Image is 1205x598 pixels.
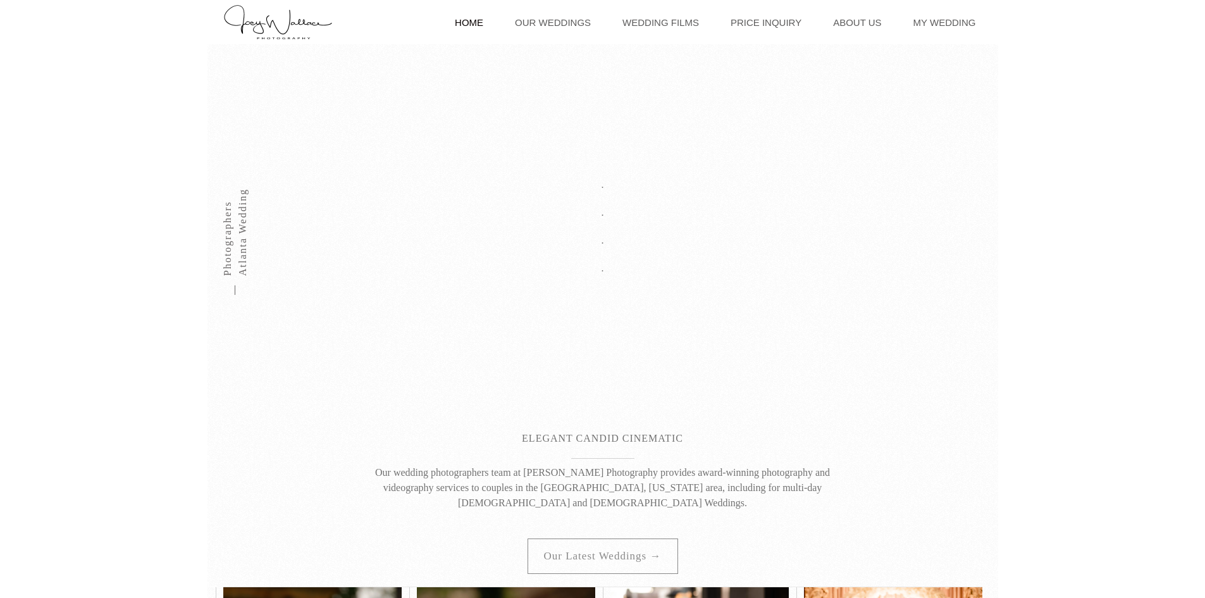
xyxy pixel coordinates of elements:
[366,233,840,248] p: .
[366,205,840,220] p: .
[366,465,840,511] p: Our wedding photographers team at [PERSON_NAME] Photography provides award-winning photography an...
[528,539,678,574] a: Our latest weddings →
[366,177,840,192] p: .
[366,261,840,276] p: .
[220,177,250,276] div: Atlanta wedding Photographers
[522,433,683,444] span: ELEGANT CANDID CINEMATIC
